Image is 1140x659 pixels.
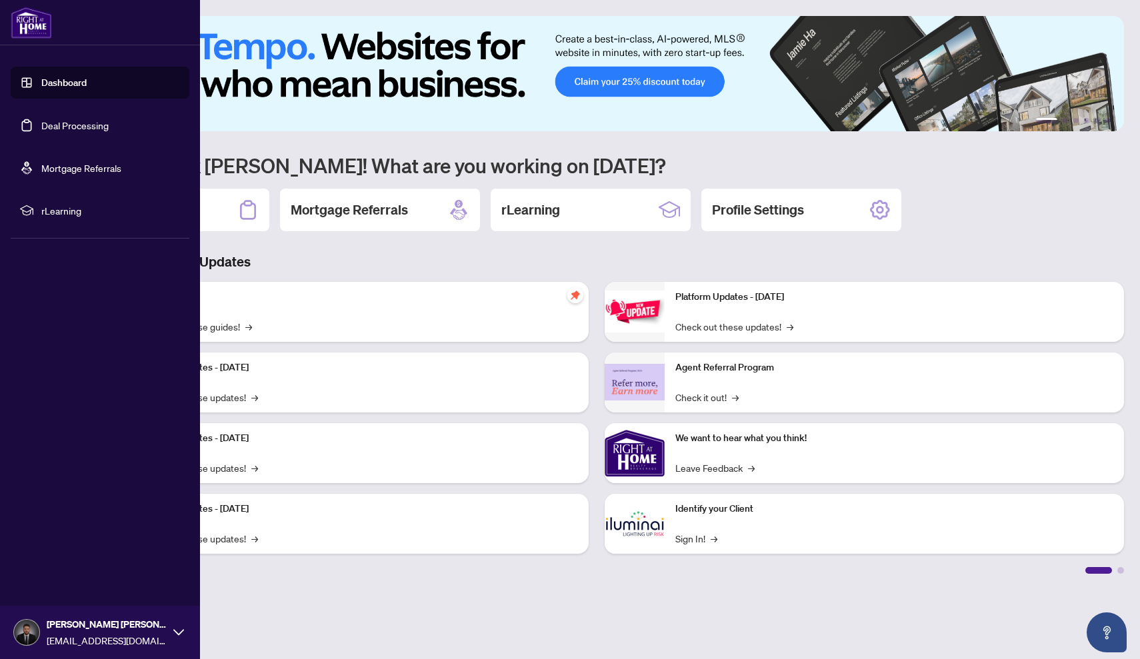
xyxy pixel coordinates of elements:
h3: Brokerage & Industry Updates [69,253,1124,271]
button: 4 [1084,118,1089,123]
button: 2 [1063,118,1068,123]
p: Agent Referral Program [675,360,1113,375]
img: Profile Icon [14,620,39,645]
a: Check out these updates!→ [675,319,793,334]
h2: Profile Settings [712,201,804,219]
span: → [251,531,258,546]
span: → [711,531,717,546]
span: rLearning [41,203,180,218]
span: [PERSON_NAME] [PERSON_NAME] [47,617,167,632]
a: Dashboard [41,77,87,89]
p: Platform Updates - [DATE] [675,290,1113,305]
a: Mortgage Referrals [41,162,121,174]
span: → [748,460,755,475]
h2: Mortgage Referrals [291,201,408,219]
a: Sign In!→ [675,531,717,546]
button: 3 [1073,118,1079,123]
span: → [732,390,739,404]
p: Self-Help [140,290,578,305]
img: Agent Referral Program [605,364,665,400]
span: pushpin [567,287,583,303]
a: Deal Processing [41,119,109,131]
a: Check it out!→ [675,390,739,404]
button: 5 [1095,118,1100,123]
img: logo [11,7,52,39]
button: Open asap [1087,612,1127,652]
p: Identify your Client [675,502,1113,516]
span: → [251,390,258,404]
img: We want to hear what you think! [605,423,665,483]
button: 1 [1036,118,1057,123]
button: 6 [1105,118,1111,123]
span: [EMAIL_ADDRESS][DOMAIN_NAME] [47,633,167,648]
p: We want to hear what you think! [675,431,1113,446]
a: Leave Feedback→ [675,460,755,475]
p: Platform Updates - [DATE] [140,360,578,375]
img: Platform Updates - June 23, 2025 [605,291,665,332]
span: → [787,319,793,334]
span: → [245,319,252,334]
img: Slide 0 [69,16,1124,131]
p: Platform Updates - [DATE] [140,502,578,516]
h1: Welcome back [PERSON_NAME]! What are you working on [DATE]? [69,153,1124,178]
img: Identify your Client [605,494,665,554]
p: Platform Updates - [DATE] [140,431,578,446]
h2: rLearning [501,201,560,219]
span: → [251,460,258,475]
